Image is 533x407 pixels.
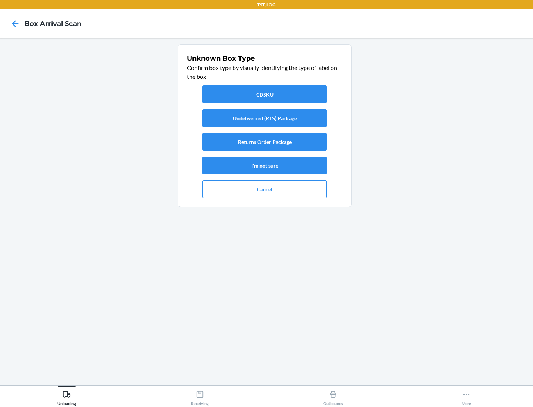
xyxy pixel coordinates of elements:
[323,387,343,406] div: Outbounds
[202,180,327,198] button: Cancel
[24,19,81,28] h4: Box Arrival Scan
[202,157,327,174] button: I'm not sure
[400,386,533,406] button: More
[462,387,471,406] div: More
[202,133,327,151] button: Returns Order Package
[57,387,76,406] div: Unloading
[202,109,327,127] button: Undeliverred (RTS) Package
[133,386,266,406] button: Receiving
[202,85,327,103] button: CDSKU
[187,54,342,63] h1: Unknown Box Type
[266,386,400,406] button: Outbounds
[187,63,342,81] p: Confirm box type by visually identifying the type of label on the box
[191,387,209,406] div: Receiving
[257,1,276,8] p: TST_LOG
